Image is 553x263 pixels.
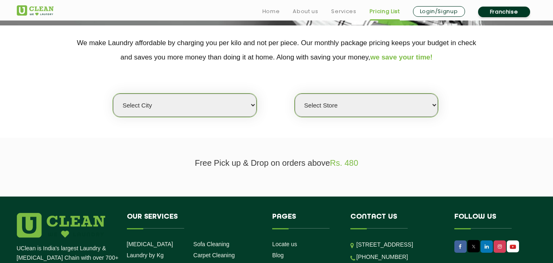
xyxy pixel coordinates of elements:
[193,252,235,258] a: Carpet Cleaning
[454,213,526,229] h4: Follow us
[17,36,537,64] p: We make Laundry affordable by charging you per kilo and not per piece. Our monthly package pricin...
[370,7,400,16] a: Pricing List
[127,213,260,229] h4: Our Services
[508,242,518,251] img: UClean Laundry and Dry Cleaning
[17,213,105,238] img: logo.png
[127,241,173,247] a: [MEDICAL_DATA]
[330,158,358,167] span: Rs. 480
[272,252,284,258] a: Blog
[478,7,530,17] a: Franchise
[262,7,280,16] a: Home
[17,158,537,168] p: Free Pick up & Drop on orders above
[293,7,318,16] a: About us
[350,213,442,229] h4: Contact us
[17,5,54,16] img: UClean Laundry and Dry Cleaning
[272,213,338,229] h4: Pages
[357,240,442,249] p: [STREET_ADDRESS]
[331,7,356,16] a: Services
[193,241,229,247] a: Sofa Cleaning
[357,254,408,260] a: [PHONE_NUMBER]
[127,252,164,258] a: Laundry by Kg
[370,53,433,61] span: we save your time!
[272,241,297,247] a: Locate us
[413,6,465,17] a: Login/Signup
